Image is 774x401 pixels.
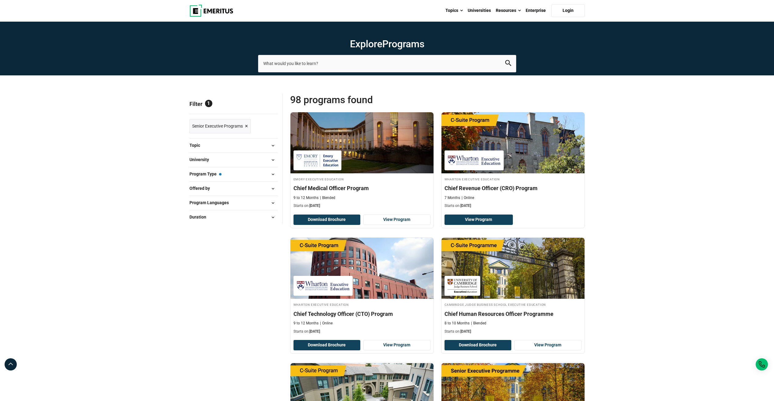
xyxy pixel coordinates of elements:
[441,112,585,212] a: Business Management Course by Wharton Executive Education - September 17, 2025 Wharton Executive ...
[290,112,434,173] img: Chief Medical Officer Program | Online Healthcare Course
[445,195,460,200] p: 7 Months
[471,321,486,326] p: Blended
[363,340,430,350] a: View Program
[189,214,211,220] span: Duration
[445,302,581,307] h4: Cambridge Judge Business School Executive Education
[189,119,251,133] a: Senior Executive Programs ×
[297,279,350,293] img: Wharton Executive Education
[293,184,430,192] h4: Chief Medical Officer Program
[445,321,470,326] p: 8 to 10 Months
[441,238,585,299] img: Chief Human Resources Officer Programme | Online Human Resources Course
[448,154,501,167] img: Wharton Executive Education
[293,176,430,182] h4: Emory Executive Education
[290,94,437,106] span: 98 Programs found
[189,184,278,193] button: Offered by
[290,238,434,299] img: Chief Technology Officer (CTO) Program | Online Technology Course
[445,184,581,192] h4: Chief Revenue Officer (CRO) Program
[293,215,361,225] button: Download Brochure
[205,100,212,107] span: 1
[445,215,513,225] a: View Program
[320,321,333,326] p: Online
[363,215,430,225] a: View Program
[441,238,585,337] a: Human Resources Course by Cambridge Judge Business School Executive Education - September 18, 202...
[445,203,581,208] p: Starts on:
[505,62,511,67] a: search
[293,302,430,307] h4: Wharton Executive Education
[462,195,474,200] p: Online
[445,329,581,334] p: Starts on:
[460,204,471,208] span: [DATE]
[192,123,243,129] span: Senior Executive Programs
[293,321,319,326] p: 9 to 12 Months
[320,195,335,200] p: Blended
[382,38,424,50] span: Programs
[259,101,278,109] a: Reset all
[514,340,581,350] a: View Program
[290,112,434,212] a: Healthcare Course by Emory Executive Education - September 15, 2025 Emory Executive Education Emo...
[293,203,430,208] p: Starts on:
[189,171,221,177] span: Program Type
[293,340,361,350] button: Download Brochure
[460,329,471,334] span: [DATE]
[189,141,278,150] button: Topic
[505,60,511,67] button: search
[189,142,205,149] span: Topic
[189,213,278,222] button: Duration
[445,340,512,350] button: Download Brochure
[293,195,319,200] p: 9 to 12 Months
[258,38,516,50] h1: Explore
[189,198,278,208] button: Program Languages
[189,155,278,164] button: University
[297,154,338,167] img: Emory Executive Education
[441,112,585,173] img: Chief Revenue Officer (CRO) Program | Online Business Management Course
[445,310,581,318] h4: Chief Human Resources Officer Programme
[309,204,320,208] span: [DATE]
[293,310,430,318] h4: Chief Technology Officer (CTO) Program
[309,329,320,334] span: [DATE]
[189,199,234,206] span: Program Languages
[293,329,430,334] p: Starts on:
[258,55,516,72] input: search-page
[245,122,248,131] span: ×
[189,94,278,114] p: Filter
[448,279,477,293] img: Cambridge Judge Business School Executive Education
[551,4,585,17] a: Login
[445,176,581,182] h4: Wharton Executive Education
[290,238,434,337] a: Technology Course by Wharton Executive Education - September 18, 2025 Wharton Executive Education...
[189,170,278,179] button: Program Type
[189,156,214,163] span: University
[189,185,215,192] span: Offered by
